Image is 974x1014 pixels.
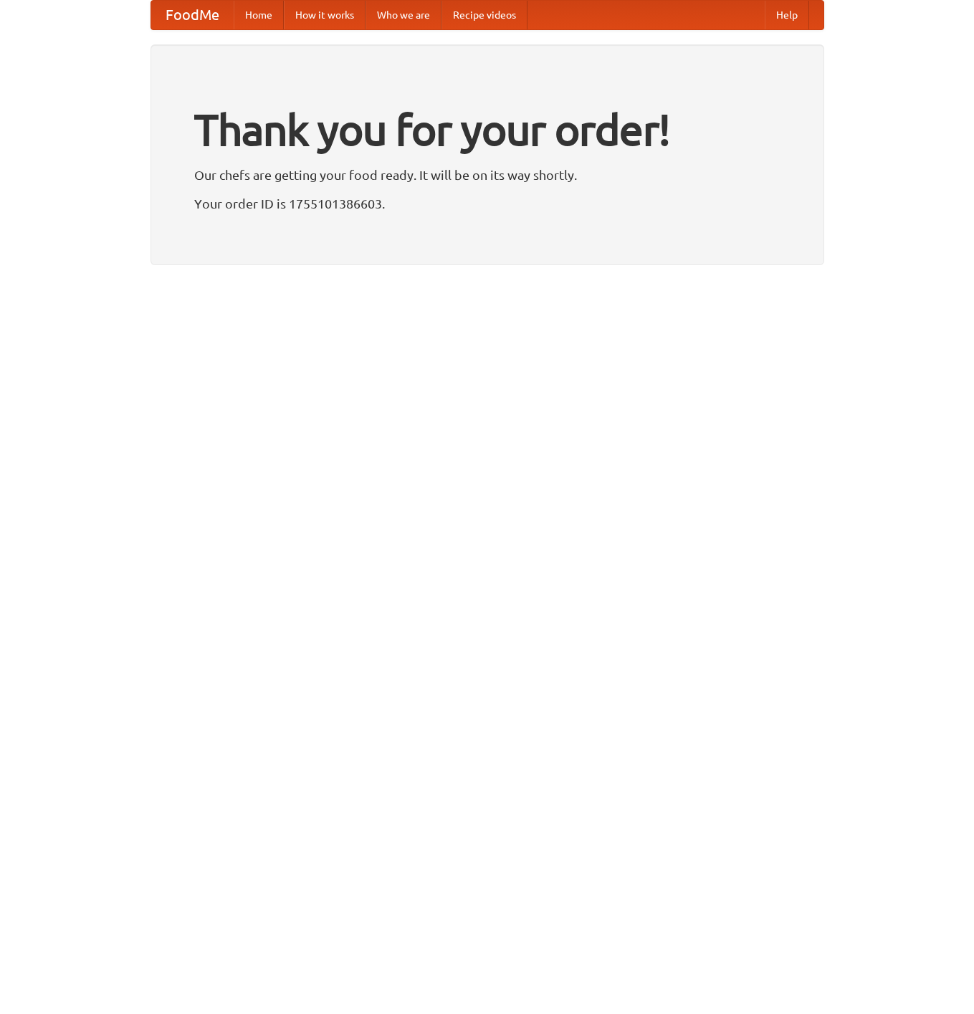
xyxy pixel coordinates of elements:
h1: Thank you for your order! [194,95,780,164]
a: Home [234,1,284,29]
a: Help [765,1,809,29]
a: How it works [284,1,366,29]
a: FoodMe [151,1,234,29]
a: Who we are [366,1,441,29]
p: Your order ID is 1755101386603. [194,193,780,214]
a: Recipe videos [441,1,527,29]
p: Our chefs are getting your food ready. It will be on its way shortly. [194,164,780,186]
